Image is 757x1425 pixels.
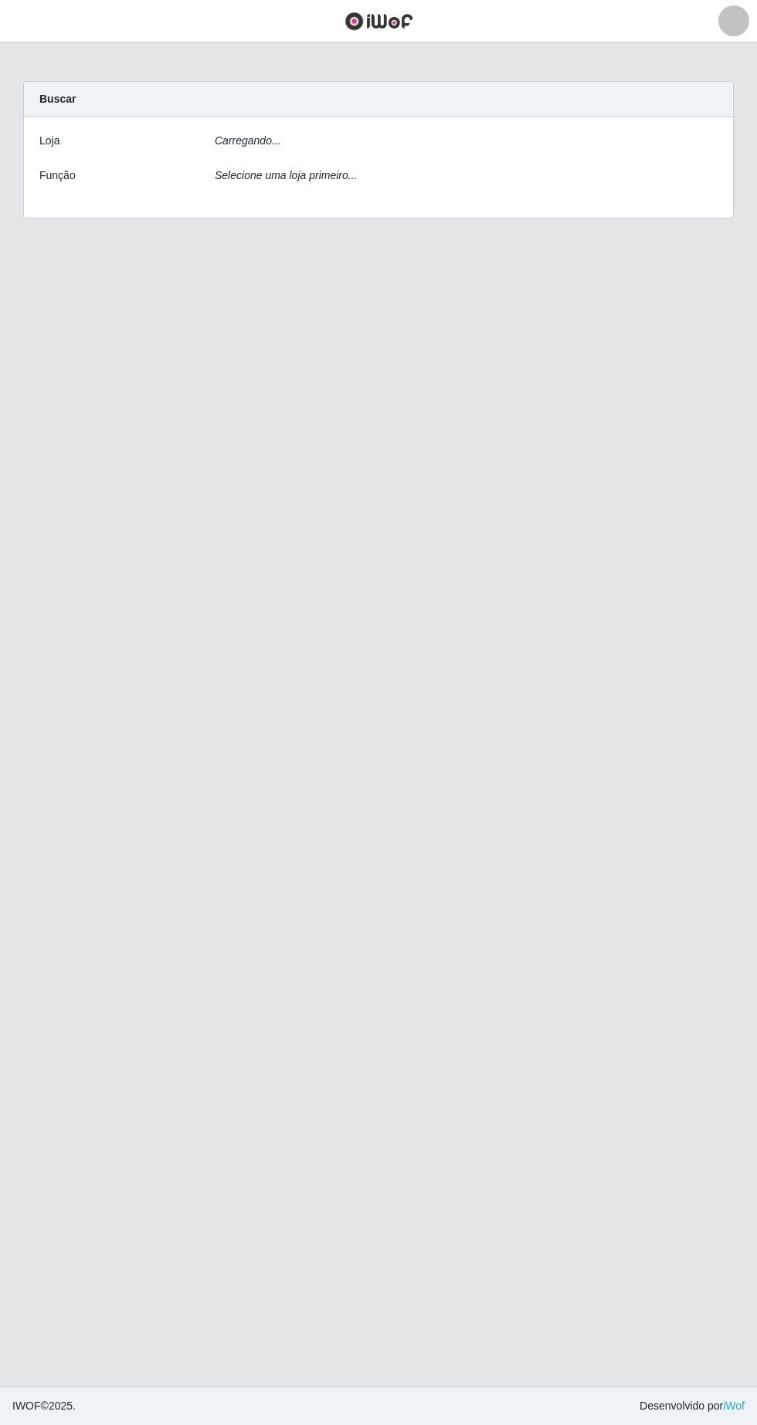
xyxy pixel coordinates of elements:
[39,93,76,105] strong: Buscar
[12,1398,76,1414] span: © 2025 .
[12,1400,41,1412] span: IWOF
[215,169,357,181] i: Selecione uma loja primeiro...
[345,12,413,31] img: CoreUI Logo
[39,133,59,149] label: Loja
[723,1400,745,1412] a: iWof
[39,168,76,184] label: Função
[215,134,281,147] i: Carregando...
[640,1398,745,1414] span: Desenvolvido por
